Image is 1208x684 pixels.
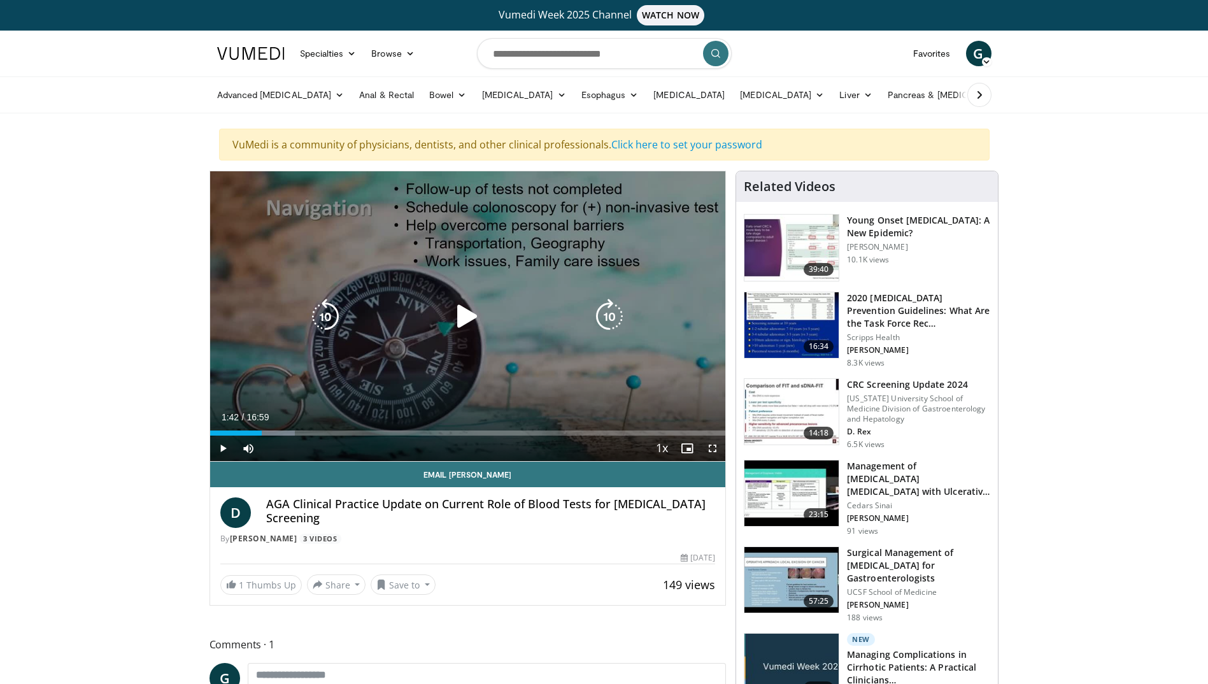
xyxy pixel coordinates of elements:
a: D [220,497,251,528]
h3: 2020 [MEDICAL_DATA] Prevention Guidelines: What Are the Task Force Rec… [847,292,990,330]
a: Esophagus [574,82,646,108]
div: By [220,533,716,545]
p: New [847,633,875,646]
button: Save to [371,574,436,595]
p: D. Rex [847,427,990,437]
p: Cedars Sinai [847,501,990,511]
h4: Related Videos [744,179,835,194]
a: [MEDICAL_DATA] [646,82,732,108]
a: 14:18 CRC Screening Update 2024 [US_STATE] University School of Medicine Division of Gastroentero... [744,378,990,450]
span: 23:15 [804,508,834,521]
p: 10.1K views [847,255,889,265]
a: Favorites [906,41,958,66]
a: Anal & Rectal [352,82,422,108]
span: 16:34 [804,340,834,353]
a: [MEDICAL_DATA] [474,82,574,108]
img: VuMedi Logo [217,47,285,60]
p: [PERSON_NAME] [847,513,990,524]
button: Mute [236,436,261,461]
img: 1ac37fbe-7b52-4c81-8c6c-a0dd688d0102.150x105_q85_crop-smart_upscale.jpg [744,292,839,359]
p: [PERSON_NAME] [847,600,990,610]
a: Vumedi Week 2025 ChannelWATCH NOW [219,5,990,25]
span: Comments 1 [210,636,727,653]
p: 8.3K views [847,358,885,368]
span: 57:25 [804,595,834,608]
p: 188 views [847,613,883,623]
p: 6.5K views [847,439,885,450]
span: / [242,412,245,422]
button: Share [307,574,366,595]
p: [PERSON_NAME] [847,242,990,252]
span: 39:40 [804,263,834,276]
h3: Surgical Management of [MEDICAL_DATA] for Gastroenterologists [847,546,990,585]
p: Scripps Health [847,332,990,343]
img: 00707986-8314-4f7d-9127-27a2ffc4f1fa.150x105_q85_crop-smart_upscale.jpg [744,547,839,613]
span: WATCH NOW [637,5,704,25]
h4: AGA Clinical Practice Update on Current Role of Blood Tests for [MEDICAL_DATA] Screening [266,497,716,525]
span: 1:42 [222,412,239,422]
a: 23:15 Management of [MEDICAL_DATA] [MEDICAL_DATA] with Ulcerative [MEDICAL_DATA] Cedars Sinai [PE... [744,460,990,536]
p: 91 views [847,526,878,536]
span: 16:59 [246,412,269,422]
h3: Management of [MEDICAL_DATA] [MEDICAL_DATA] with Ulcerative [MEDICAL_DATA] [847,460,990,498]
a: [MEDICAL_DATA] [732,82,832,108]
img: b23cd043-23fa-4b3f-b698-90acdd47bf2e.150x105_q85_crop-smart_upscale.jpg [744,215,839,281]
a: G [966,41,991,66]
div: Progress Bar [210,431,726,436]
img: 91500494-a7c6-4302-a3df-6280f031e251.150x105_q85_crop-smart_upscale.jpg [744,379,839,445]
div: VuMedi is a community of physicians, dentists, and other clinical professionals. [219,129,990,160]
span: 149 views [663,577,715,592]
a: 1 Thumbs Up [220,575,302,595]
p: [US_STATE] University School of Medicine Division of Gastroenterology and Hepatology [847,394,990,424]
img: 5fe88c0f-9f33-4433-ade1-79b064a0283b.150x105_q85_crop-smart_upscale.jpg [744,460,839,527]
a: Click here to set your password [611,138,762,152]
span: 1 [239,579,244,591]
a: 3 Videos [299,534,341,545]
a: Bowel [422,82,474,108]
div: [DATE] [681,552,715,564]
button: Enable picture-in-picture mode [674,436,700,461]
video-js: Video Player [210,171,726,462]
input: Search topics, interventions [477,38,732,69]
a: 57:25 Surgical Management of [MEDICAL_DATA] for Gastroenterologists UCSF School of Medicine [PERS... [744,546,990,623]
button: Playback Rate [649,436,674,461]
a: Pancreas & [MEDICAL_DATA] [880,82,1029,108]
h3: CRC Screening Update 2024 [847,378,990,391]
p: [PERSON_NAME] [847,345,990,355]
button: Fullscreen [700,436,725,461]
a: 39:40 Young Onset [MEDICAL_DATA]: A New Epidemic? [PERSON_NAME] 10.1K views [744,214,990,281]
button: Play [210,436,236,461]
a: Specialties [292,41,364,66]
h3: Young Onset [MEDICAL_DATA]: A New Epidemic? [847,214,990,239]
a: [PERSON_NAME] [230,533,297,544]
span: 14:18 [804,427,834,439]
a: Browse [364,41,422,66]
a: Advanced [MEDICAL_DATA] [210,82,352,108]
a: Liver [832,82,879,108]
a: Email [PERSON_NAME] [210,462,726,487]
p: UCSF School of Medicine [847,587,990,597]
a: 16:34 2020 [MEDICAL_DATA] Prevention Guidelines: What Are the Task Force Rec… Scripps Health [PER... [744,292,990,368]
